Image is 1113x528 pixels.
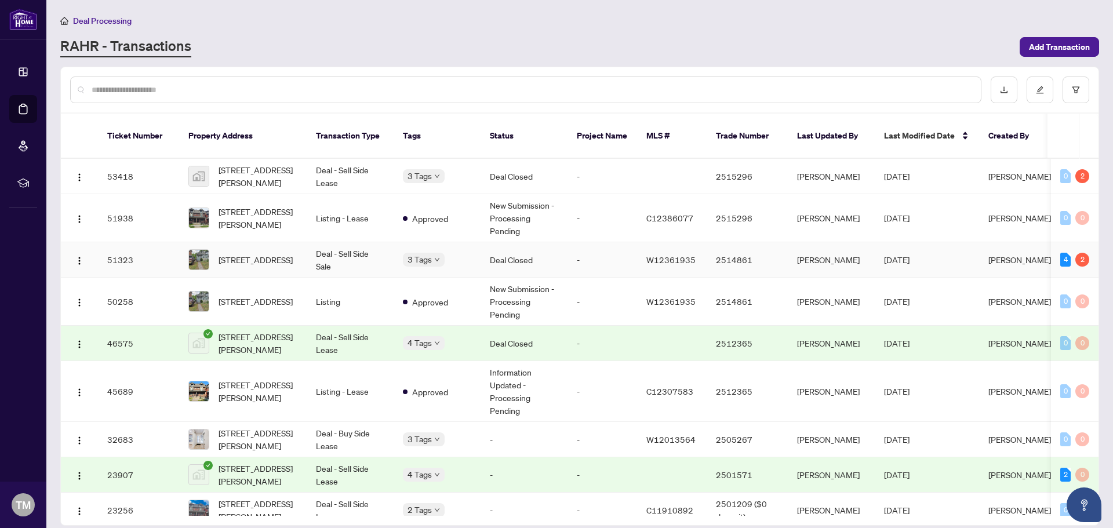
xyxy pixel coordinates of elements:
[70,430,89,449] button: Logo
[481,493,568,528] td: -
[98,114,179,159] th: Ticket Number
[481,114,568,159] th: Status
[1020,37,1099,57] button: Add Transaction
[189,250,209,270] img: thumbnail-img
[884,213,910,223] span: [DATE]
[75,436,84,445] img: Logo
[203,461,213,470] span: check-circle
[884,469,910,480] span: [DATE]
[98,457,179,493] td: 23907
[1075,336,1089,350] div: 0
[1063,77,1089,103] button: filter
[637,114,707,159] th: MLS #
[434,173,440,179] span: down
[189,429,209,449] img: thumbnail-img
[434,507,440,513] span: down
[568,194,637,242] td: -
[1060,432,1071,446] div: 0
[707,242,788,278] td: 2514861
[189,333,209,353] img: thumbnail-img
[98,159,179,194] td: 53418
[1075,253,1089,267] div: 2
[884,296,910,307] span: [DATE]
[646,213,693,223] span: C12386077
[991,77,1017,103] button: download
[412,385,448,398] span: Approved
[707,194,788,242] td: 2515296
[707,361,788,422] td: 2512365
[98,493,179,528] td: 23256
[189,465,209,485] img: thumbnail-img
[75,298,84,307] img: Logo
[1075,468,1089,482] div: 0
[988,434,1051,445] span: [PERSON_NAME]
[70,382,89,400] button: Logo
[788,422,875,457] td: [PERSON_NAME]
[307,194,394,242] td: Listing - Lease
[189,292,209,311] img: thumbnail-img
[9,9,37,30] img: logo
[988,386,1051,396] span: [PERSON_NAME]
[481,326,568,361] td: Deal Closed
[75,214,84,224] img: Logo
[75,507,84,516] img: Logo
[73,16,132,26] span: Deal Processing
[307,457,394,493] td: Deal - Sell Side Lease
[988,296,1051,307] span: [PERSON_NAME]
[1036,86,1044,94] span: edit
[1060,468,1071,482] div: 2
[434,257,440,263] span: down
[481,194,568,242] td: New Submission - Processing Pending
[884,171,910,181] span: [DATE]
[408,432,432,446] span: 3 Tags
[307,361,394,422] td: Listing - Lease
[481,278,568,326] td: New Submission - Processing Pending
[884,254,910,265] span: [DATE]
[707,159,788,194] td: 2515296
[788,114,875,159] th: Last Updated By
[70,334,89,352] button: Logo
[1075,211,1089,225] div: 0
[98,361,179,422] td: 45689
[788,361,875,422] td: [PERSON_NAME]
[408,468,432,481] span: 4 Tags
[788,194,875,242] td: [PERSON_NAME]
[979,114,1049,159] th: Created By
[988,254,1051,265] span: [PERSON_NAME]
[884,434,910,445] span: [DATE]
[875,114,979,159] th: Last Modified Date
[788,493,875,528] td: [PERSON_NAME]
[219,205,297,231] span: [STREET_ADDRESS][PERSON_NAME]
[60,17,68,25] span: home
[219,497,297,523] span: [STREET_ADDRESS][PERSON_NAME]
[646,296,696,307] span: W12361935
[1075,432,1089,446] div: 0
[568,422,637,457] td: -
[98,422,179,457] td: 32683
[1075,294,1089,308] div: 0
[189,208,209,228] img: thumbnail-img
[434,436,440,442] span: down
[568,493,637,528] td: -
[568,278,637,326] td: -
[60,37,191,57] a: RAHR - Transactions
[70,292,89,311] button: Logo
[1067,487,1101,522] button: Open asap
[434,340,440,346] span: down
[307,278,394,326] td: Listing
[219,295,293,308] span: [STREET_ADDRESS]
[707,114,788,159] th: Trade Number
[219,253,293,266] span: [STREET_ADDRESS]
[1060,253,1071,267] div: 4
[788,159,875,194] td: [PERSON_NAME]
[219,427,297,452] span: [STREET_ADDRESS][PERSON_NAME]
[98,278,179,326] td: 50258
[1060,211,1071,225] div: 0
[646,254,696,265] span: W12361935
[219,163,297,189] span: [STREET_ADDRESS][PERSON_NAME]
[884,386,910,396] span: [DATE]
[988,171,1051,181] span: [PERSON_NAME]
[70,167,89,185] button: Logo
[884,338,910,348] span: [DATE]
[707,457,788,493] td: 2501571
